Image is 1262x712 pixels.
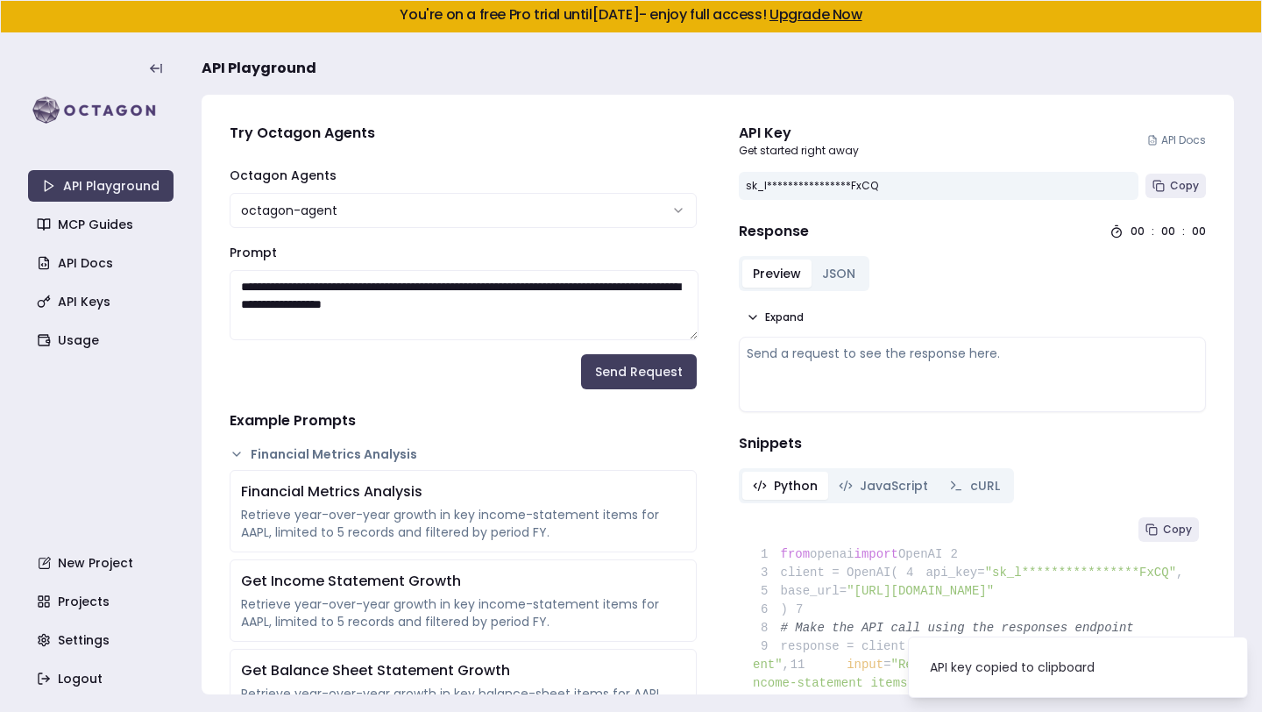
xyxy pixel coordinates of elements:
[747,345,1198,362] div: Send a request to see the response here.
[753,639,1039,653] span: response = client.responses.create(
[942,545,970,564] span: 2
[30,286,175,317] a: API Keys
[30,624,175,656] a: Settings
[30,324,175,356] a: Usage
[753,602,788,616] span: )
[898,547,942,561] span: OpenAI
[854,547,898,561] span: import
[810,547,854,561] span: openai
[30,586,175,617] a: Projects
[883,658,890,672] span: =
[241,595,685,630] div: Retrieve year-over-year growth in key income-statement items for AAPL, limited to 5 records and f...
[1138,517,1199,542] button: Copy
[790,656,818,674] span: 11
[783,658,790,672] span: ,
[581,354,697,389] button: Send Request
[781,547,811,561] span: from
[241,481,685,502] div: Financial Metrics Analysis
[1192,224,1206,239] div: 00
[753,601,781,619] span: 6
[28,170,174,202] a: API Playground
[753,564,781,582] span: 3
[202,58,316,79] span: API Playground
[30,663,175,694] a: Logout
[765,310,804,324] span: Expand
[1170,179,1199,193] span: Copy
[847,584,994,598] span: "[URL][DOMAIN_NAME]"
[30,547,175,579] a: New Project
[739,221,809,242] h4: Response
[1147,133,1206,147] a: API Docs
[739,305,811,330] button: Expand
[769,4,862,25] a: Upgrade Now
[930,659,1095,676] div: API key copied to clipboard
[925,566,984,580] span: api_key=
[739,144,859,158] p: Get started right away
[739,433,1206,454] h4: Snippets
[860,477,928,495] span: JavaScript
[742,260,812,288] button: Preview
[241,571,685,592] div: Get Income Statement Growth
[847,658,883,672] span: input
[28,93,174,128] img: logo-rect-yK7x_WSZ.svg
[230,244,277,261] label: Prompt
[753,658,1188,708] span: "Retrieve year-over-year growth in key income-statement items for AAPL, limited to 5 records and ...
[230,445,697,463] button: Financial Metrics Analysis
[788,601,816,619] span: 7
[1176,566,1183,580] span: ,
[774,477,818,495] span: Python
[970,477,1000,495] span: cURL
[230,410,697,431] h4: Example Prompts
[30,209,175,240] a: MCP Guides
[753,545,781,564] span: 1
[1152,224,1154,239] div: :
[739,123,859,144] div: API Key
[753,637,781,656] span: 9
[1145,174,1206,198] button: Copy
[1131,224,1145,239] div: 00
[898,564,926,582] span: 4
[781,584,847,598] span: base_url=
[241,660,685,681] div: Get Balance Sheet Statement Growth
[241,506,685,541] div: Retrieve year-over-year growth in key income-statement items for AAPL, limited to 5 records and f...
[753,582,781,601] span: 5
[30,247,175,279] a: API Docs
[230,123,697,144] h4: Try Octagon Agents
[812,260,866,288] button: JSON
[15,8,1247,22] h5: You're on a free Pro trial until [DATE] - enjoy full access!
[230,167,337,184] label: Octagon Agents
[753,619,781,637] span: 8
[1182,224,1185,239] div: :
[753,566,898,580] span: client = OpenAI(
[1163,523,1192,537] span: Copy
[1161,224,1175,239] div: 00
[781,621,1134,635] span: # Make the API call using the responses endpoint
